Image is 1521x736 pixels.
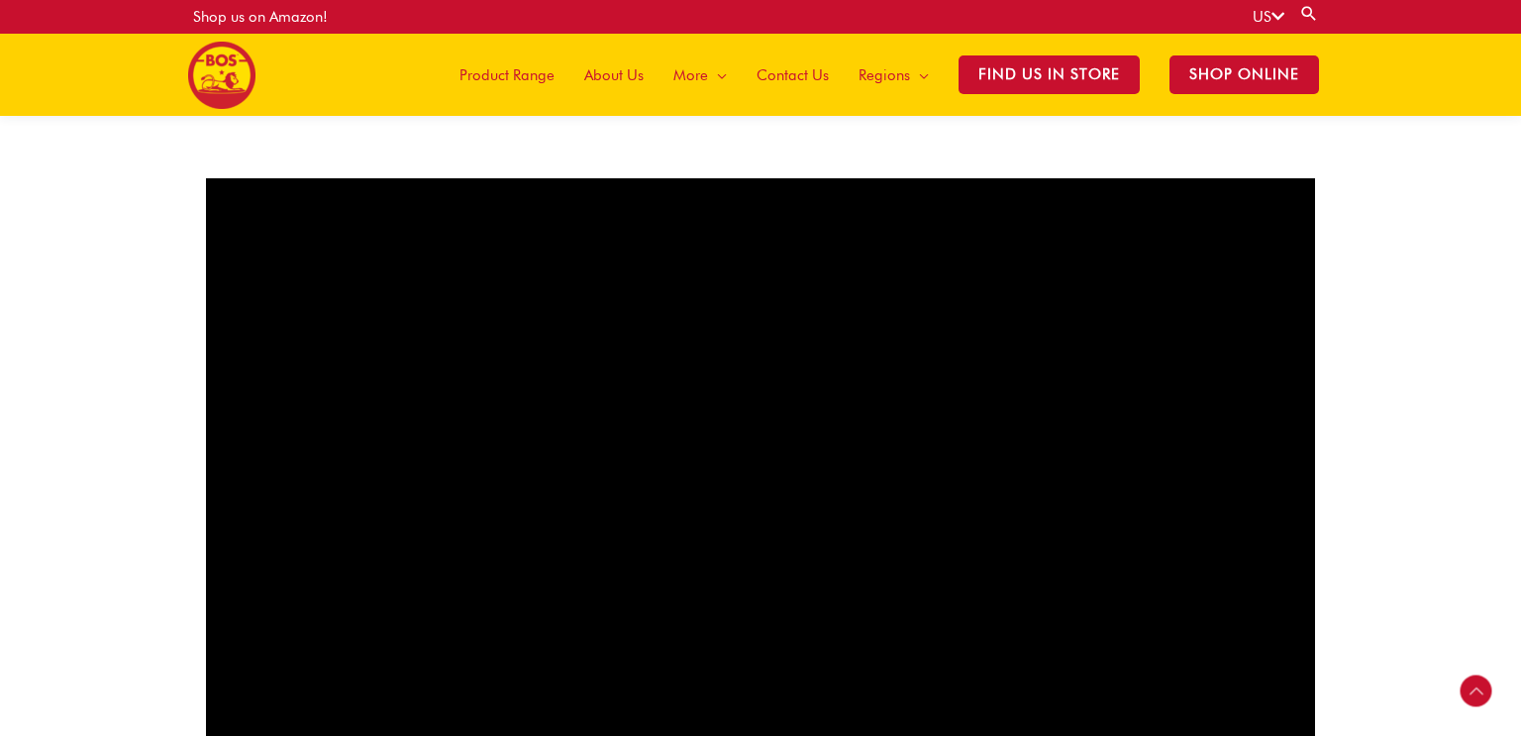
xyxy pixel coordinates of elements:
span: More [673,46,708,105]
span: Find Us in Store [959,55,1140,94]
span: Contact Us [757,46,829,105]
a: Regions [844,34,944,116]
span: SHOP ONLINE [1169,55,1319,94]
span: Product Range [459,46,555,105]
img: BOS United States [188,42,255,109]
a: US [1253,8,1284,26]
a: Contact Us [742,34,844,116]
a: About Us [569,34,659,116]
a: Search button [1299,4,1319,23]
a: Find Us in Store [944,34,1155,116]
span: Regions [859,46,910,105]
a: Product Range [445,34,569,116]
span: About Us [584,46,644,105]
nav: Site Navigation [430,34,1334,116]
a: More [659,34,742,116]
a: SHOP ONLINE [1155,34,1334,116]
